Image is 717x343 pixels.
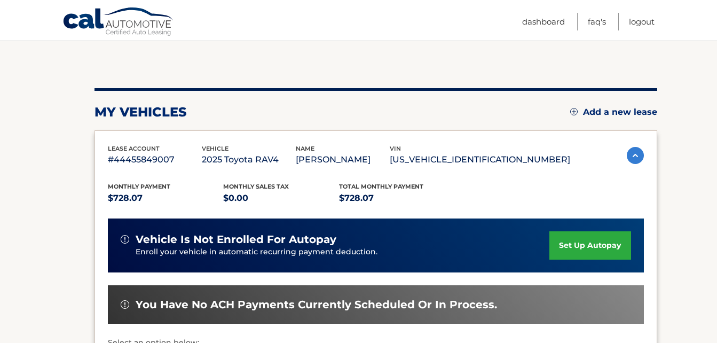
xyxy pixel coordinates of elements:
[121,300,129,309] img: alert-white.svg
[108,145,160,152] span: lease account
[108,152,202,167] p: #44455849007
[522,13,565,30] a: Dashboard
[223,183,289,190] span: Monthly sales Tax
[108,191,224,206] p: $728.07
[94,104,187,120] h2: my vehicles
[121,235,129,244] img: alert-white.svg
[296,152,390,167] p: [PERSON_NAME]
[62,7,175,38] a: Cal Automotive
[627,147,644,164] img: accordion-active.svg
[202,152,296,167] p: 2025 Toyota RAV4
[108,183,170,190] span: Monthly Payment
[136,246,550,258] p: Enroll your vehicle in automatic recurring payment deduction.
[223,191,339,206] p: $0.00
[136,233,336,246] span: vehicle is not enrolled for autopay
[339,183,423,190] span: Total Monthly Payment
[339,191,455,206] p: $728.07
[296,145,314,152] span: name
[588,13,606,30] a: FAQ's
[629,13,655,30] a: Logout
[549,231,631,260] a: set up autopay
[390,152,570,167] p: [US_VEHICLE_IDENTIFICATION_NUMBER]
[136,298,497,311] span: You have no ACH payments currently scheduled or in process.
[390,145,401,152] span: vin
[202,145,229,152] span: vehicle
[570,107,657,118] a: Add a new lease
[570,108,578,115] img: add.svg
